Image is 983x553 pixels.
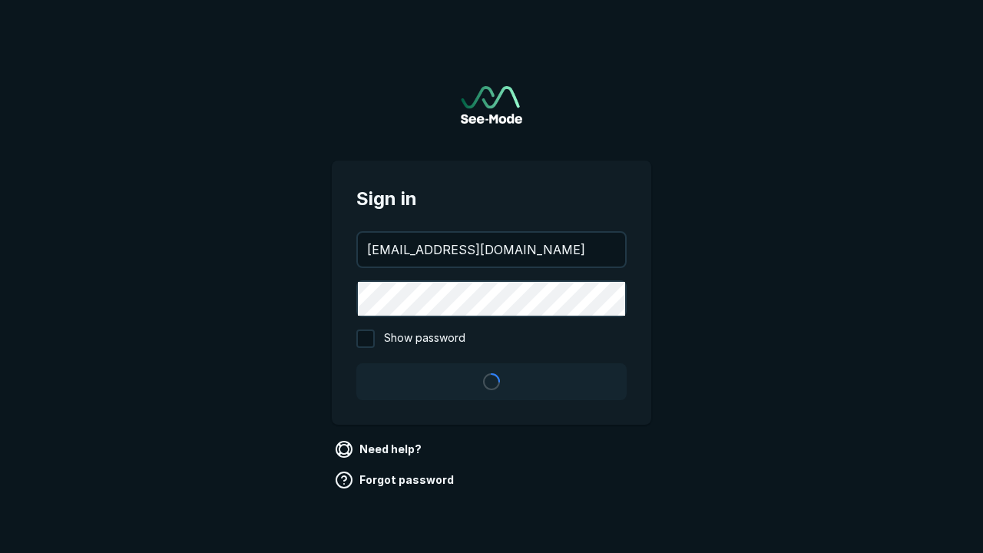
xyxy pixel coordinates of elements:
img: See-Mode Logo [461,86,522,124]
input: your@email.com [358,233,625,267]
a: Need help? [332,437,428,462]
a: Go to sign in [461,86,522,124]
a: Forgot password [332,468,460,492]
span: Sign in [356,185,627,213]
span: Show password [384,329,465,348]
